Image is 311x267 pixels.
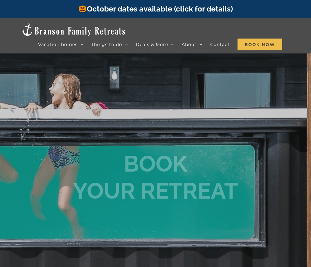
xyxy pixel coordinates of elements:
a: About [182,38,202,51]
a: Book Now [238,38,282,51]
span: Vacation homes [38,42,78,47]
a: October dates available (click for details) [78,4,233,13]
a: Vacation homes [38,38,83,51]
img: 🎃 [79,5,86,12]
span: About [182,42,197,47]
span: Things to do [91,42,122,47]
a: Deals & More [136,38,174,51]
img: Branson Family Retreats Logo [21,23,126,37]
span: Book Now [238,39,282,50]
span: Contact [210,42,230,47]
nav: Main Menu [38,38,290,51]
a: Contact [210,38,230,51]
b: BOOK YOUR RETREAT [73,150,238,204]
a: Things to do [91,38,128,51]
span: Deals & More [136,42,168,47]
